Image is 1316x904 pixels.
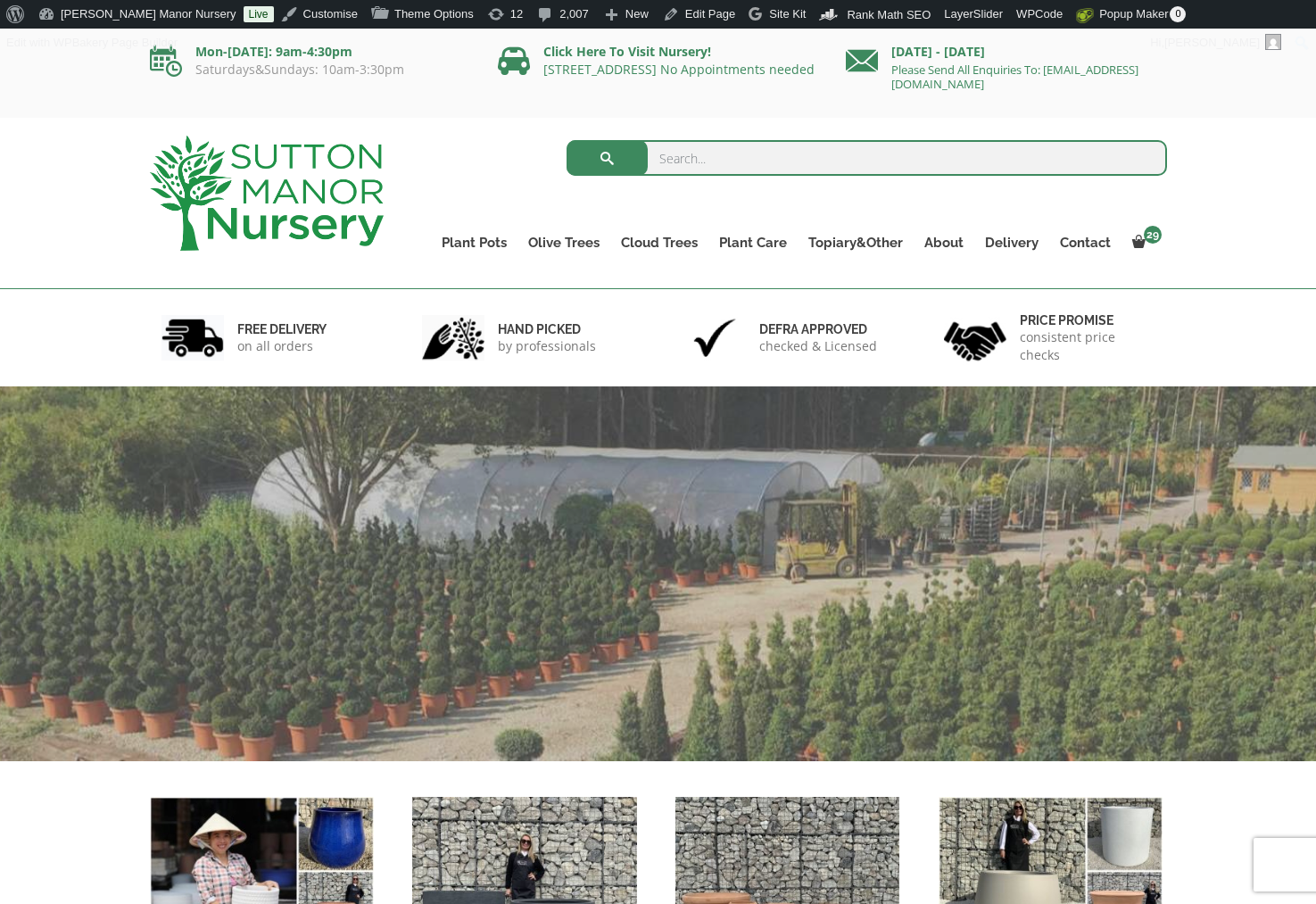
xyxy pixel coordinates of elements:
[237,337,327,355] p: on all orders
[974,230,1049,255] a: Delivery
[1020,312,1155,328] h6: Price promise
[517,230,610,255] a: Olive Trees
[150,136,384,251] img: logo
[1170,6,1186,22] span: 0
[1049,230,1121,255] a: Contact
[914,230,974,255] a: About
[847,8,931,21] span: Rank Math SEO
[422,315,484,361] img: 2.jpg
[431,230,517,255] a: Plant Pots
[498,337,596,355] p: by professionals
[610,230,708,255] a: Cloud Trees
[1020,328,1155,364] p: consistent price checks
[1144,226,1162,244] span: 29
[244,6,274,22] a: Live
[683,315,746,361] img: 3.jpg
[567,140,1167,176] input: Search...
[708,230,798,255] a: Plant Care
[1144,29,1288,57] a: Hi,
[759,337,877,355] p: checked & Licensed
[769,7,806,21] span: Site Kit
[161,315,224,361] img: 1.jpg
[150,41,471,62] p: Mon-[DATE]: 9am-4:30pm
[944,311,1006,365] img: 4.jpg
[150,62,471,77] p: Saturdays&Sundays: 10am-3:30pm
[798,230,914,255] a: Topiary&Other
[543,43,711,60] a: Click Here To Visit Nursery!
[498,321,596,337] h6: hand picked
[891,62,1138,92] a: Please Send All Enquiries To: [EMAIL_ADDRESS][DOMAIN_NAME]
[1121,230,1167,255] a: 29
[846,41,1167,62] p: [DATE] - [DATE]
[1164,36,1260,49] span: [PERSON_NAME]
[759,321,877,337] h6: Defra approved
[543,61,815,78] a: [STREET_ADDRESS] No Appointments needed
[237,321,327,337] h6: FREE DELIVERY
